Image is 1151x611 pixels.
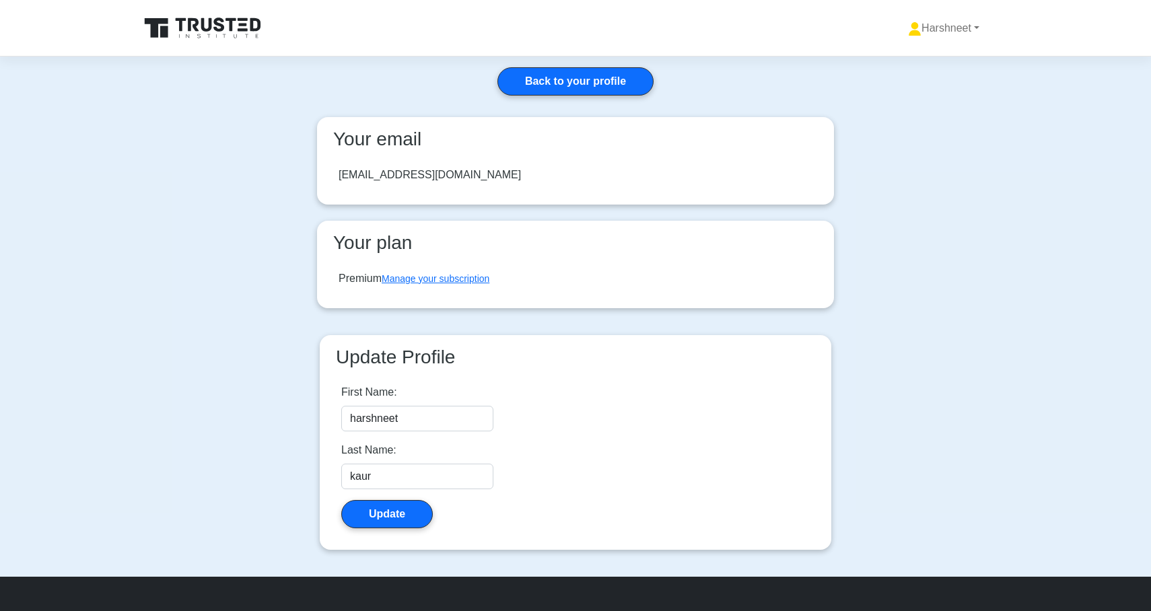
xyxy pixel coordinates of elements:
[341,500,433,528] button: Update
[341,384,397,400] label: First Name:
[328,128,823,151] h3: Your email
[328,231,823,254] h3: Your plan
[330,346,821,369] h3: Update Profile
[876,15,1012,42] a: Harshneet
[497,67,654,96] a: Back to your profile
[339,271,489,287] div: Premium
[382,273,489,284] a: Manage your subscription
[339,167,521,183] div: [EMAIL_ADDRESS][DOMAIN_NAME]
[341,442,396,458] label: Last Name:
